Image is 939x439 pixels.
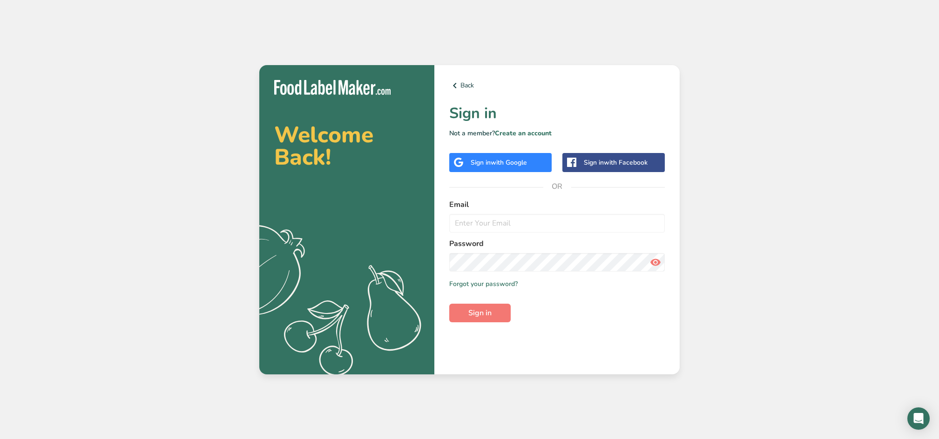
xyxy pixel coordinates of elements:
button: Sign in [449,304,511,322]
div: Open Intercom Messenger [907,407,930,430]
h1: Sign in [449,102,665,125]
input: Enter Your Email [449,214,665,233]
h2: Welcome Back! [274,124,419,168]
a: Create an account [495,129,552,138]
span: OR [543,173,571,200]
span: Sign in [468,307,492,319]
div: Sign in [584,158,648,167]
img: Food Label Maker [274,80,391,95]
div: Sign in [471,158,527,167]
label: Email [449,199,665,210]
label: Password [449,238,665,249]
span: with Google [491,158,527,167]
a: Forgot your password? [449,279,518,289]
p: Not a member? [449,128,665,138]
span: with Facebook [604,158,648,167]
a: Back [449,80,665,91]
